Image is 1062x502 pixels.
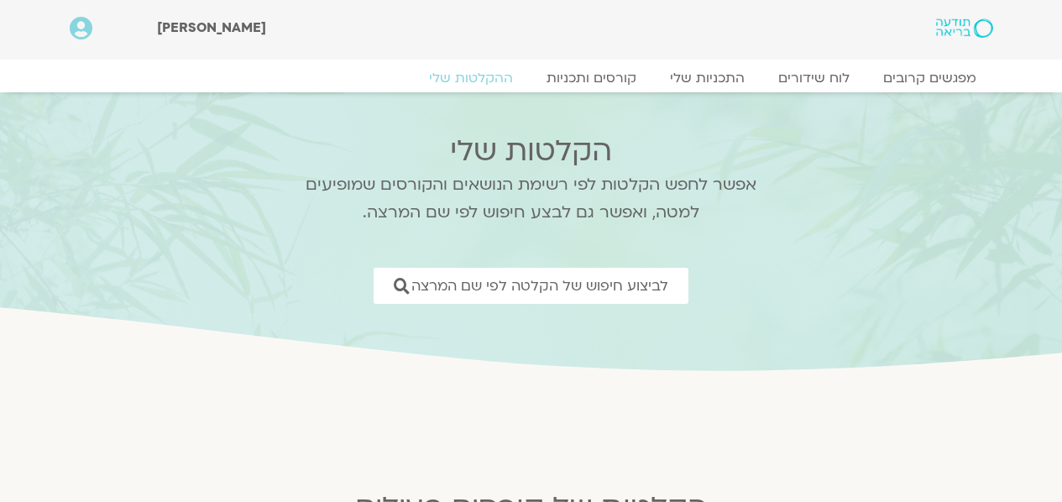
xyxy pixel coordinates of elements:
[374,268,688,304] a: לביצוע חיפוש של הקלטה לפי שם המרצה
[284,134,779,168] h2: הקלטות שלי
[70,70,993,86] nav: Menu
[653,70,761,86] a: התכניות שלי
[412,70,530,86] a: ההקלטות שלי
[866,70,993,86] a: מפגשים קרובים
[157,18,266,37] span: [PERSON_NAME]
[761,70,866,86] a: לוח שידורים
[284,171,779,227] p: אפשר לחפש הקלטות לפי רשימת הנושאים והקורסים שמופיעים למטה, ואפשר גם לבצע חיפוש לפי שם המרצה.
[411,278,668,294] span: לביצוע חיפוש של הקלטה לפי שם המרצה
[530,70,653,86] a: קורסים ותכניות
